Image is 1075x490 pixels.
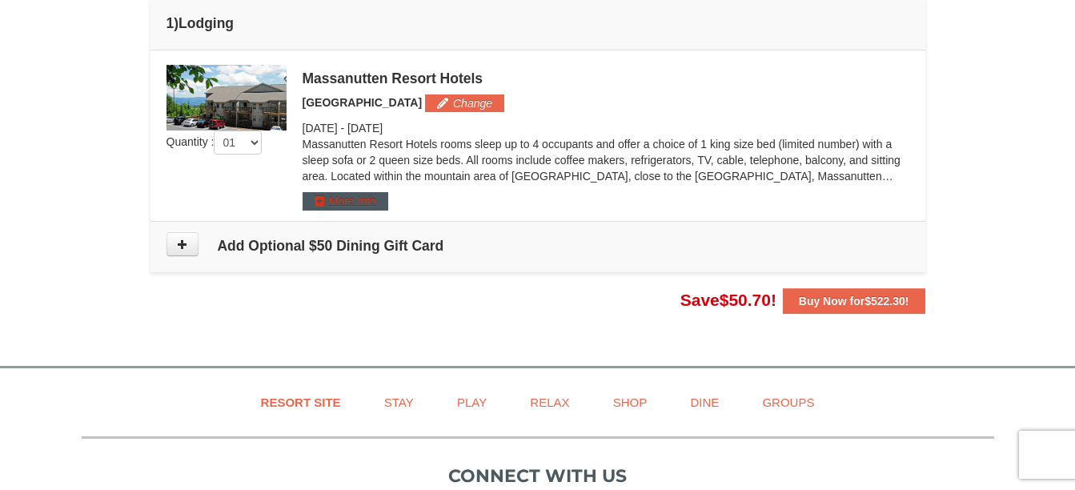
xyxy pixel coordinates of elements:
p: Massanutten Resort Hotels rooms sleep up to 4 occupants and offer a choice of 1 king size bed (li... [303,136,909,184]
a: Shop [593,384,668,420]
h4: Add Optional $50 Dining Gift Card [166,238,909,254]
a: Resort Site [241,384,361,420]
p: Connect with us [82,463,994,489]
a: Dine [670,384,739,420]
strong: Buy Now for ! [799,295,909,307]
h4: 1 Lodging [166,15,909,31]
div: Massanutten Resort Hotels [303,70,909,86]
a: Play [437,384,507,420]
a: Relax [510,384,589,420]
span: [GEOGRAPHIC_DATA] [303,96,423,109]
a: Stay [364,384,434,420]
span: Quantity : [166,135,263,148]
span: - [340,122,344,135]
span: [DATE] [303,122,338,135]
button: Buy Now for$522.30! [783,288,925,314]
a: Groups [742,384,834,420]
span: $522.30 [864,295,905,307]
button: Change [425,94,504,112]
span: Save ! [680,291,776,309]
button: More Info [303,192,388,210]
span: ) [174,15,178,31]
img: 19219026-1-e3b4ac8e.jpg [166,65,287,131]
span: $50.70 [720,291,771,309]
span: [DATE] [347,122,383,135]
